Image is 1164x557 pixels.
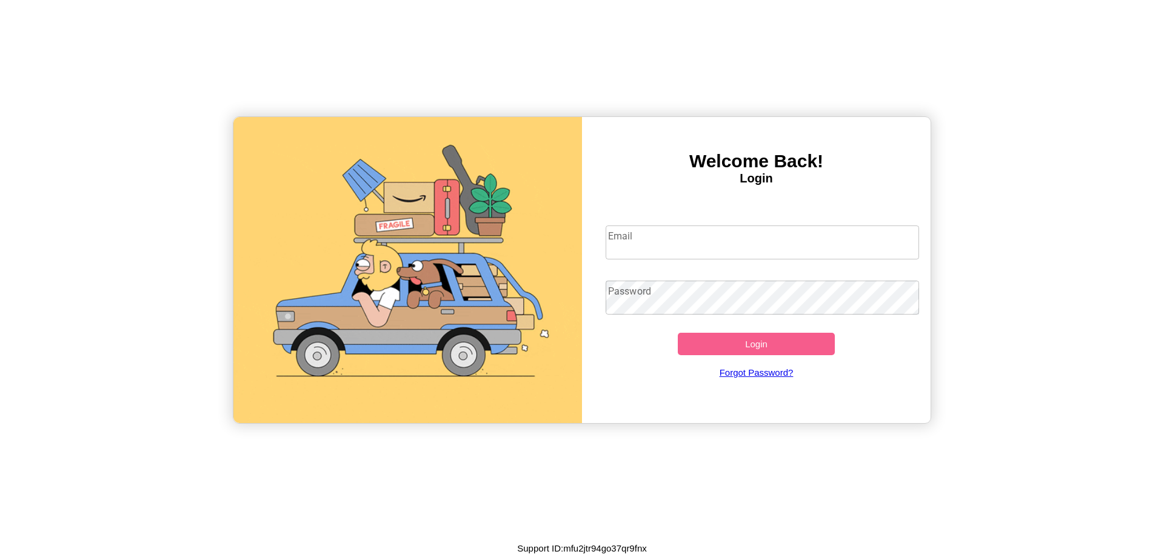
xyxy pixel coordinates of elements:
[678,333,835,355] button: Login
[517,540,646,556] p: Support ID: mfu2jtr94go37qr9fnx
[600,355,914,390] a: Forgot Password?
[233,117,582,423] img: gif
[582,172,931,185] h4: Login
[582,151,931,172] h3: Welcome Back!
